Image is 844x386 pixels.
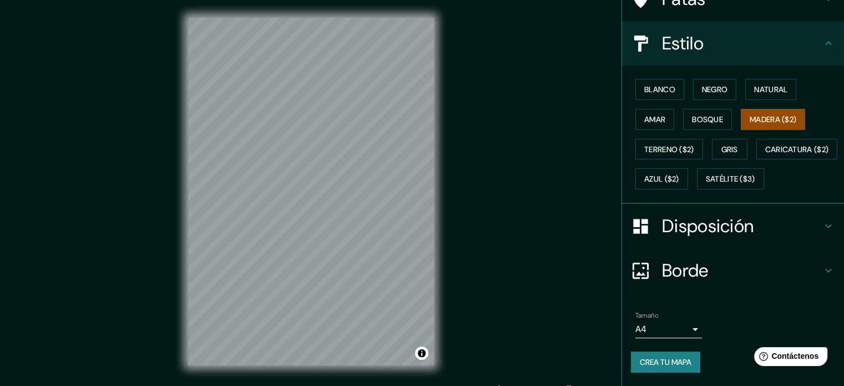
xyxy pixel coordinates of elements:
[415,347,428,360] button: Activar o desactivar atribución
[754,84,787,94] font: Natural
[745,343,832,374] iframe: Lanzador de widgets de ayuda
[745,79,796,100] button: Natural
[635,168,688,189] button: Azul ($2)
[635,109,674,130] button: Amar
[662,32,704,55] font: Estilo
[622,204,844,248] div: Disposición
[756,139,838,160] button: Caricatura ($2)
[635,320,702,338] div: A4
[635,323,646,335] font: A4
[188,18,434,365] canvas: Mapa
[622,21,844,66] div: Estilo
[635,311,658,320] font: Tamaño
[644,84,675,94] font: Blanco
[693,79,737,100] button: Negro
[662,259,709,282] font: Borde
[697,168,764,189] button: Satélite ($3)
[635,139,703,160] button: Terreno ($2)
[635,79,684,100] button: Blanco
[644,174,679,184] font: Azul ($2)
[702,84,728,94] font: Negro
[741,109,805,130] button: Madera ($2)
[631,352,700,373] button: Crea tu mapa
[640,357,691,367] font: Crea tu mapa
[706,174,755,184] font: Satélite ($3)
[644,144,694,154] font: Terreno ($2)
[765,144,829,154] font: Caricatura ($2)
[683,109,732,130] button: Bosque
[622,248,844,293] div: Borde
[721,144,738,154] font: Gris
[712,139,747,160] button: Gris
[692,114,723,124] font: Bosque
[662,214,754,238] font: Disposición
[750,114,796,124] font: Madera ($2)
[644,114,665,124] font: Amar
